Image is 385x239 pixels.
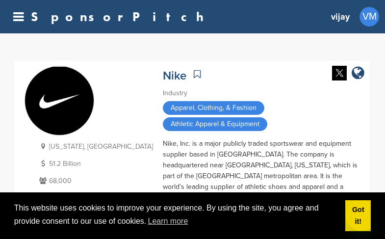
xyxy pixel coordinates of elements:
a: learn more about cookies [146,214,189,229]
a: vijay [331,6,350,27]
img: Twitter white [332,66,347,80]
img: Sponsorpitch & Nike [25,67,94,135]
span: Apparel, Clothing, & Fashion [163,101,264,115]
a: SponsorPitch [31,10,210,23]
span: This website uses cookies to improve your experience. By using the site, you agree and provide co... [14,202,338,229]
a: company link [352,66,364,82]
p: 68,000 [37,175,153,187]
p: 51.2 Billion [37,158,153,170]
a: VM [359,7,379,27]
a: dismiss cookie message [345,200,371,232]
a: Nike [163,69,186,83]
iframe: Button to launch messaging window [346,200,377,231]
div: Industry [163,88,359,99]
p: [US_STATE], [GEOGRAPHIC_DATA] [37,140,153,153]
h3: vijay [331,10,350,24]
span: Athletic Apparel & Equipment [163,117,267,131]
